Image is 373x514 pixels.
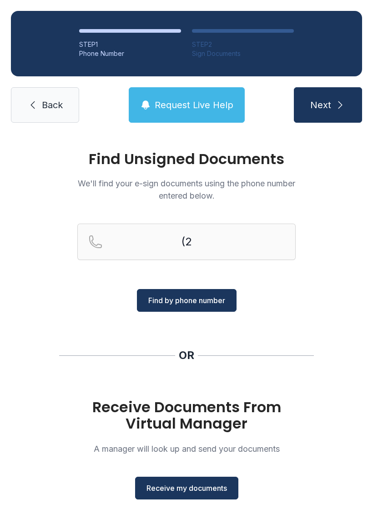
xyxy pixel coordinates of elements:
div: STEP 2 [192,40,294,49]
h1: Receive Documents From Virtual Manager [77,399,296,432]
div: Phone Number [79,49,181,58]
p: We'll find your e-sign documents using the phone number entered below. [77,177,296,202]
div: Sign Documents [192,49,294,58]
span: Next [310,99,331,111]
div: STEP 1 [79,40,181,49]
p: A manager will look up and send your documents [77,443,296,455]
input: Reservation phone number [77,224,296,260]
h1: Find Unsigned Documents [77,152,296,166]
span: Receive my documents [146,483,227,494]
div: OR [179,348,194,363]
span: Back [42,99,63,111]
span: Find by phone number [148,295,225,306]
span: Request Live Help [155,99,233,111]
